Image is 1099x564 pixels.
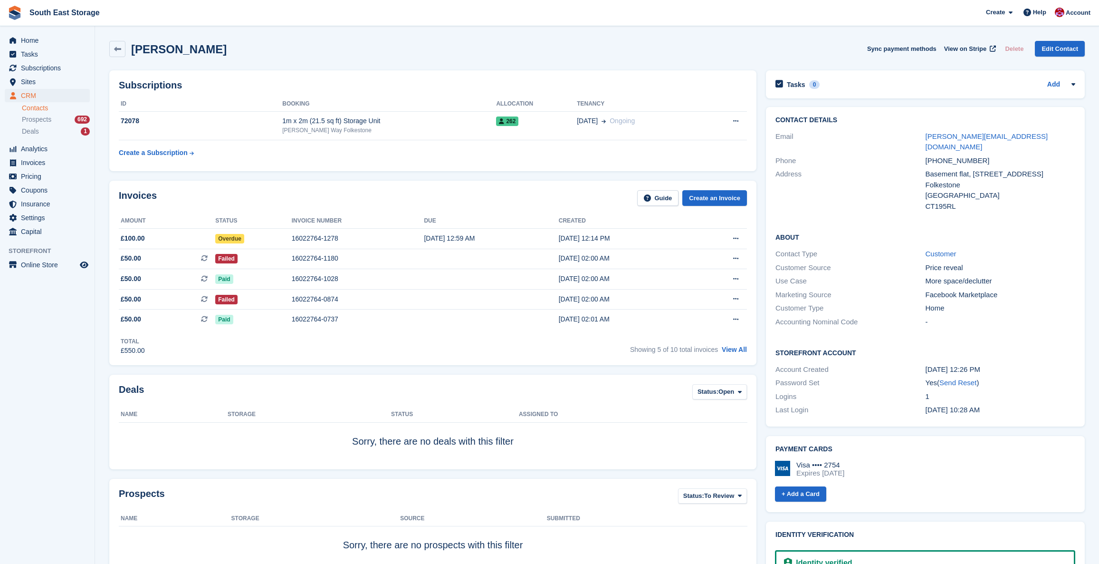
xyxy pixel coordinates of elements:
[926,391,1076,402] div: 1
[21,197,78,211] span: Insurance
[21,75,78,88] span: Sites
[559,294,694,304] div: [DATE] 02:00 AM
[424,214,558,229] th: Due
[352,436,514,447] span: Sorry, there are no deals with this filter
[282,97,496,112] th: Booking
[21,170,78,183] span: Pricing
[775,303,926,314] div: Customer Type
[926,190,1076,201] div: [GEOGRAPHIC_DATA]
[547,511,747,526] th: Submitted
[21,184,78,197] span: Coupons
[424,233,558,243] div: [DATE] 12:59 AM
[775,317,926,328] div: Accounting Nominal Code
[78,259,90,271] a: Preview store
[559,233,694,243] div: [DATE] 12:14 PM
[215,274,233,284] span: Paid
[775,378,926,389] div: Password Set
[292,274,424,284] div: 16022764-1028
[22,115,51,124] span: Prospects
[81,127,90,136] div: 1
[559,214,694,229] th: Created
[775,348,1075,357] h2: Storefront Account
[775,117,1075,124] h2: Contact Details
[577,97,703,112] th: Tenancy
[775,131,926,153] div: Email
[1033,8,1046,17] span: Help
[704,491,734,501] span: To Review
[496,117,518,126] span: 262
[559,274,694,284] div: [DATE] 02:00 AM
[5,197,90,211] a: menu
[937,379,979,387] span: ( )
[5,184,90,197] a: menu
[926,276,1076,287] div: More space/declutter
[5,258,90,272] a: menu
[1066,8,1090,18] span: Account
[119,511,231,526] th: Name
[926,406,980,414] time: 2025-02-09 10:28:39 UTC
[21,142,78,156] span: Analytics
[1001,41,1027,57] button: Delete
[292,253,424,263] div: 16022764-1180
[940,41,998,57] a: View on Stripe
[986,8,1005,17] span: Create
[121,253,141,263] span: £50.00
[231,511,401,526] th: Storage
[926,156,1076,166] div: [PHONE_NUMBER]
[692,384,747,400] button: Status: Open
[5,170,90,183] a: menu
[119,190,157,206] h2: Invoices
[21,211,78,224] span: Settings
[926,132,1048,151] a: [PERSON_NAME][EMAIL_ADDRESS][DOMAIN_NAME]
[775,405,926,416] div: Last Login
[775,461,790,476] img: Visa Logo
[22,104,90,113] a: Contacts
[637,190,679,206] a: Guide
[121,233,145,243] span: £100.00
[926,364,1076,375] div: [DATE] 12:26 PM
[119,214,215,229] th: Amount
[119,148,188,158] div: Create a Subscription
[22,127,39,136] span: Deals
[519,407,747,422] th: Assigned to
[119,407,228,422] th: Name
[292,214,424,229] th: Invoice number
[5,89,90,102] a: menu
[215,295,238,304] span: Failed
[682,190,747,206] a: Create an Invoice
[228,407,391,422] th: Storage
[21,156,78,169] span: Invoices
[926,303,1076,314] div: Home
[292,314,424,324] div: 16022764-0737
[1047,79,1060,90] a: Add
[559,314,694,324] div: [DATE] 02:01 AM
[21,225,78,238] span: Capital
[121,294,141,304] span: £50.00
[21,61,78,75] span: Subscriptions
[796,461,844,469] div: Visa •••• 2754
[8,6,22,20] img: stora-icon-8386f47178a22dfd0bd8f6a31ec36ba5ce8667c1dd55bd0f319d3a0aa187defe.svg
[292,294,424,304] div: 16022764-0874
[775,169,926,212] div: Address
[775,391,926,402] div: Logins
[5,34,90,47] a: menu
[215,234,244,243] span: Overdue
[926,250,956,258] a: Customer
[292,233,424,243] div: 16022764-1278
[5,75,90,88] a: menu
[121,274,141,284] span: £50.00
[698,387,718,397] span: Status:
[282,126,496,135] div: [PERSON_NAME] Way Folkestone
[5,225,90,238] a: menu
[343,540,523,550] span: Sorry, there are no prospects with this filter
[775,249,926,260] div: Contact Type
[926,317,1076,328] div: -
[678,488,747,504] button: Status: To Review
[867,41,937,57] button: Sync payment methods
[775,531,1075,539] h2: Identity verification
[775,364,926,375] div: Account Created
[75,116,90,124] div: 692
[215,315,233,324] span: Paid
[775,290,926,301] div: Marketing Source
[22,126,90,136] a: Deals 1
